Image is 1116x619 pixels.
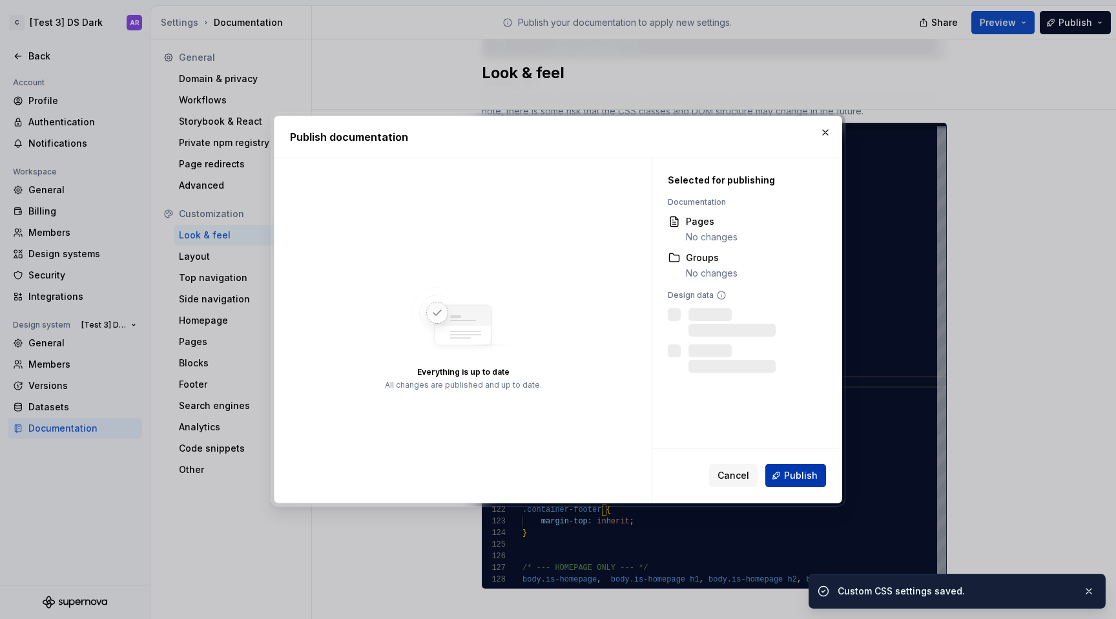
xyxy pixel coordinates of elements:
[417,367,510,377] div: Everything is up to date
[668,197,811,207] div: Documentation
[668,290,811,300] div: Design data
[385,380,542,390] div: All changes are published and up to date.
[686,215,738,228] div: Pages
[718,469,749,482] span: Cancel
[838,585,1073,598] div: Custom CSS settings saved.
[709,464,758,487] button: Cancel
[668,174,811,187] div: Selected for publishing
[290,129,826,145] h2: Publish documentation
[784,469,818,482] span: Publish
[686,231,738,244] div: No changes
[765,464,826,487] button: Publish
[686,267,738,280] div: No changes
[686,251,738,264] div: Groups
